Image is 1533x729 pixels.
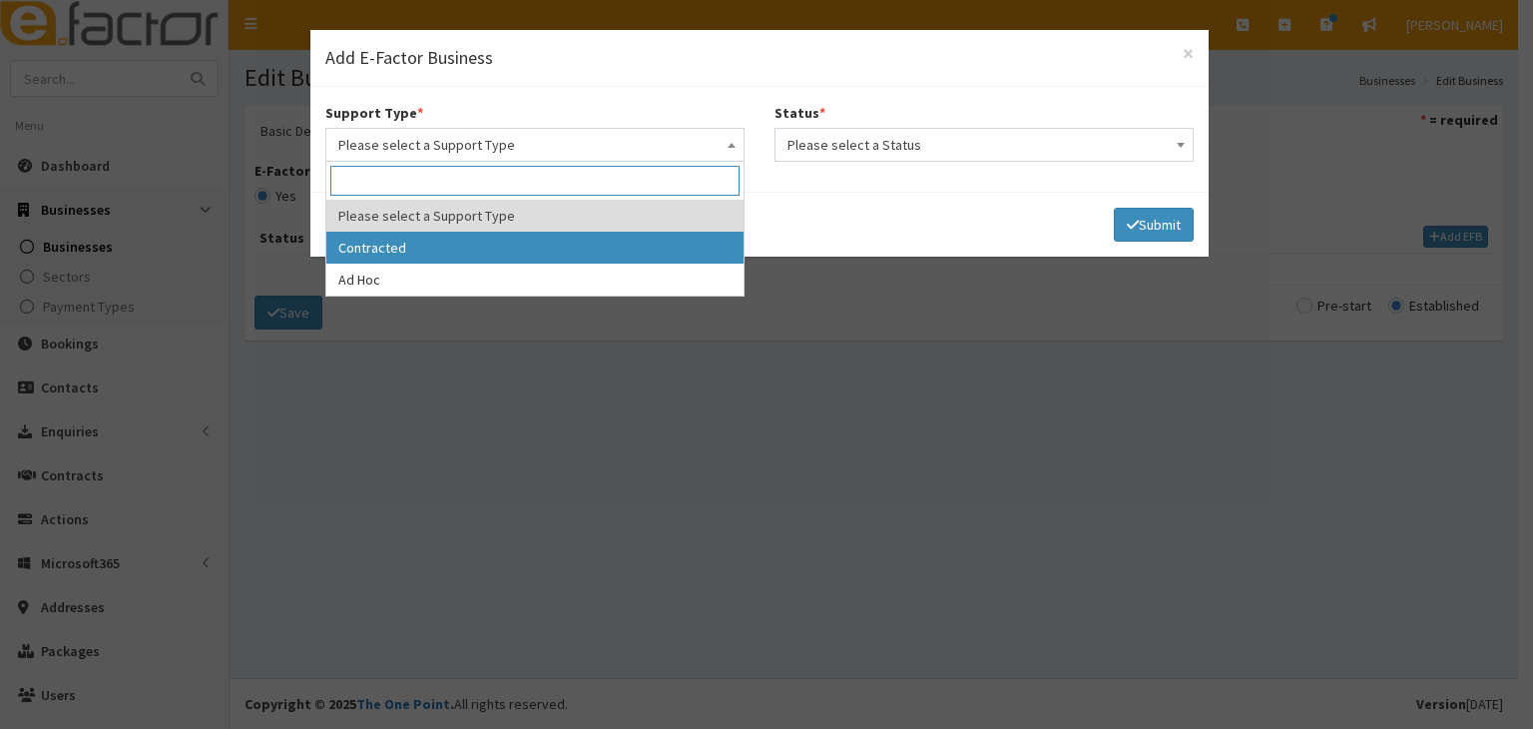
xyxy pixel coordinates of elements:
[325,103,423,123] label: Support Type
[326,264,744,296] li: Ad Hoc
[774,103,825,123] label: Status
[326,232,744,264] li: Contracted
[1114,208,1194,242] button: Submit
[787,131,1181,159] span: Please select a Status
[1183,43,1194,64] button: Close
[338,131,732,159] span: Please select a Support Type
[774,128,1194,162] span: Please select a Status
[325,45,1194,71] h4: Add E-Factor Business
[326,200,744,232] li: Please select a Support Type
[325,128,745,162] span: Please select a Support Type
[1183,40,1194,67] span: ×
